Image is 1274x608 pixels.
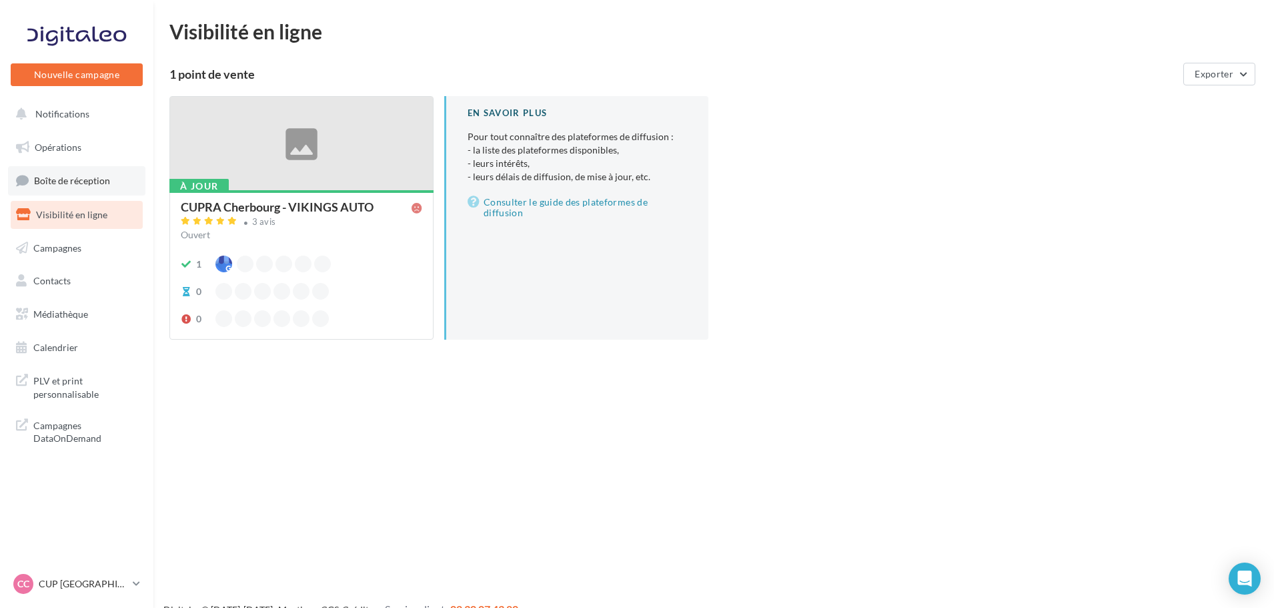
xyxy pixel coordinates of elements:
p: CUP [GEOGRAPHIC_DATA] [39,577,127,591]
div: 1 point de vente [169,68,1178,80]
div: Visibilité en ligne [169,21,1258,41]
div: 1 [196,258,201,271]
a: Campagnes DataOnDemand [8,411,145,450]
a: Visibilité en ligne [8,201,145,229]
div: CUPRA Cherbourg - VIKINGS AUTO [181,201,374,213]
li: - leurs intérêts, [468,157,687,170]
span: Calendrier [33,342,78,353]
span: PLV et print personnalisable [33,372,137,400]
button: Notifications [8,100,140,128]
a: Calendrier [8,334,145,362]
span: Visibilité en ligne [36,209,107,220]
a: PLV et print personnalisable [8,366,145,406]
span: Campagnes DataOnDemand [33,416,137,445]
a: Contacts [8,267,145,295]
span: Exporter [1195,68,1233,79]
a: CC CUP [GEOGRAPHIC_DATA] [11,571,143,597]
a: Médiathèque [8,300,145,328]
div: En savoir plus [468,107,687,119]
button: Exporter [1183,63,1255,85]
span: Campagnes [33,242,81,253]
span: Notifications [35,108,89,119]
span: Médiathèque [33,308,88,320]
div: 0 [196,312,201,326]
span: Boîte de réception [34,175,110,186]
a: 3 avis [181,215,422,231]
a: Consulter le guide des plateformes de diffusion [468,194,687,221]
div: 0 [196,285,201,298]
span: Opérations [35,141,81,153]
p: Pour tout connaître des plateformes de diffusion : [468,130,687,184]
li: - la liste des plateformes disponibles, [468,143,687,157]
a: Opérations [8,133,145,162]
a: Boîte de réception [8,166,145,195]
span: Ouvert [181,229,210,240]
span: CC [17,577,29,591]
button: Nouvelle campagne [11,63,143,86]
div: À jour [169,179,229,194]
div: 3 avis [252,218,276,226]
a: Campagnes [8,234,145,262]
li: - leurs délais de diffusion, de mise à jour, etc. [468,170,687,184]
span: Contacts [33,275,71,286]
div: Open Intercom Messenger [1229,563,1261,595]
